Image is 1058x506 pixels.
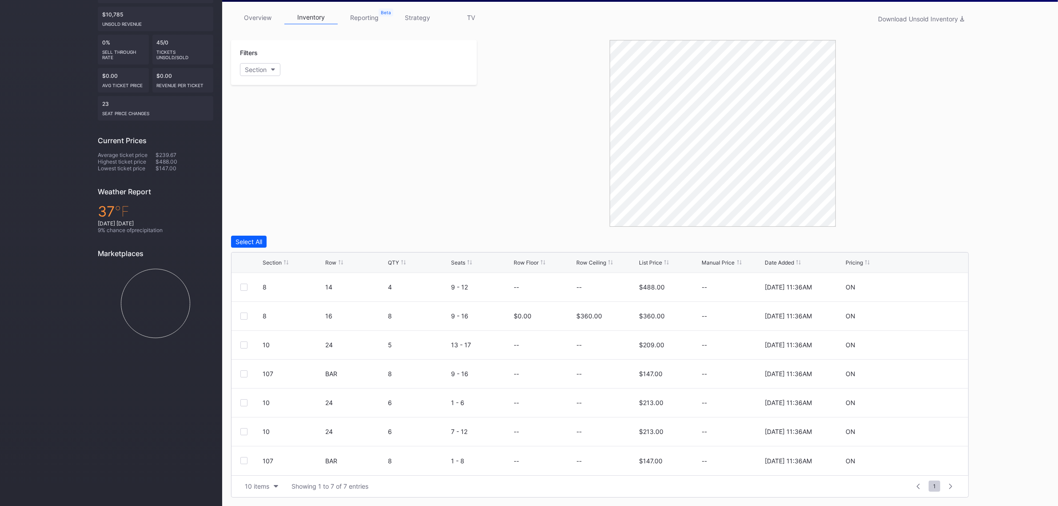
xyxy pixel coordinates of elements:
div: 23 [98,96,213,120]
div: -- [514,341,519,349]
div: Date Added [765,259,794,266]
div: Seats [451,259,465,266]
div: -- [702,457,763,465]
div: Filters [240,49,468,56]
div: -- [702,428,763,435]
div: $360.00 [576,312,602,320]
div: 107 [263,370,323,377]
div: 10 [263,428,323,435]
div: -- [514,399,519,406]
div: [DATE] 11:36AM [765,428,812,435]
div: Unsold Revenue [102,18,209,27]
div: ON [846,312,855,320]
div: $213.00 [639,428,663,435]
div: Manual Price [702,259,735,266]
div: Select All [236,238,262,245]
a: reporting [338,11,391,24]
div: 107 [263,457,323,465]
div: ON [846,399,855,406]
div: [DATE] 11:36AM [765,341,812,349]
div: -- [514,370,519,377]
svg: Chart title [98,265,213,342]
div: ON [846,457,855,465]
div: Revenue per ticket [157,79,209,88]
div: Sell Through Rate [102,46,144,60]
span: ℉ [115,203,129,220]
a: strategy [391,11,444,24]
div: 8 [263,283,323,291]
div: 7 - 12 [451,428,511,435]
div: 10 [263,341,323,349]
div: -- [514,283,519,291]
div: [DATE] 11:36AM [765,457,812,465]
div: Section [263,259,282,266]
div: 10 [263,399,323,406]
div: BAR [325,457,386,465]
div: Showing 1 to 7 of 7 entries [291,482,368,490]
div: [DATE] 11:36AM [765,399,812,406]
button: Section [240,63,280,76]
div: -- [576,457,582,465]
div: Marketplaces [98,249,213,258]
div: seat price changes [102,107,209,116]
div: $209.00 [639,341,664,349]
button: Select All [231,236,267,248]
div: -- [576,341,582,349]
div: Average ticket price [98,152,156,158]
div: -- [576,399,582,406]
div: Download Unsold Inventory [878,15,964,23]
div: $488.00 [156,158,213,165]
div: 6 [388,428,448,435]
div: 8 [388,457,448,465]
div: 24 [325,341,386,349]
div: [DATE] [DATE] [98,220,213,227]
div: ON [846,428,855,435]
div: 37 [98,203,213,220]
button: 10 items [240,480,283,492]
div: ON [846,370,855,377]
div: [DATE] 11:36AM [765,312,812,320]
div: $147.00 [639,457,663,465]
div: -- [514,457,519,465]
div: 5 [388,341,448,349]
div: 6 [388,399,448,406]
span: 1 [929,481,940,492]
div: Lowest ticket price [98,165,156,172]
div: $0.00 [514,312,531,320]
div: [DATE] 11:36AM [765,283,812,291]
div: Pricing [846,259,863,266]
div: List Price [639,259,662,266]
div: -- [702,370,763,377]
div: 4 [388,283,448,291]
div: Weather Report [98,187,213,196]
div: 24 [325,399,386,406]
div: -- [576,283,582,291]
a: inventory [284,11,338,24]
div: $239.67 [156,152,213,158]
div: Tickets Unsold/Sold [157,46,209,60]
div: 13 - 17 [451,341,511,349]
div: Row [325,259,336,266]
div: $147.00 [639,370,663,377]
div: Section [245,66,267,73]
div: 1 - 6 [451,399,511,406]
div: -- [576,428,582,435]
div: BAR [325,370,386,377]
div: 24 [325,428,386,435]
a: TV [444,11,498,24]
div: -- [702,399,763,406]
div: 9 - 16 [451,312,511,320]
div: 14 [325,283,386,291]
div: -- [702,341,763,349]
div: $10,785 [98,7,213,31]
div: ON [846,283,855,291]
div: -- [702,283,763,291]
div: -- [514,428,519,435]
div: 9 - 12 [451,283,511,291]
div: -- [702,312,763,320]
div: -- [576,370,582,377]
div: QTY [388,259,399,266]
div: $0.00 [152,68,214,92]
div: [DATE] 11:36AM [765,370,812,377]
div: $0.00 [98,68,149,92]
